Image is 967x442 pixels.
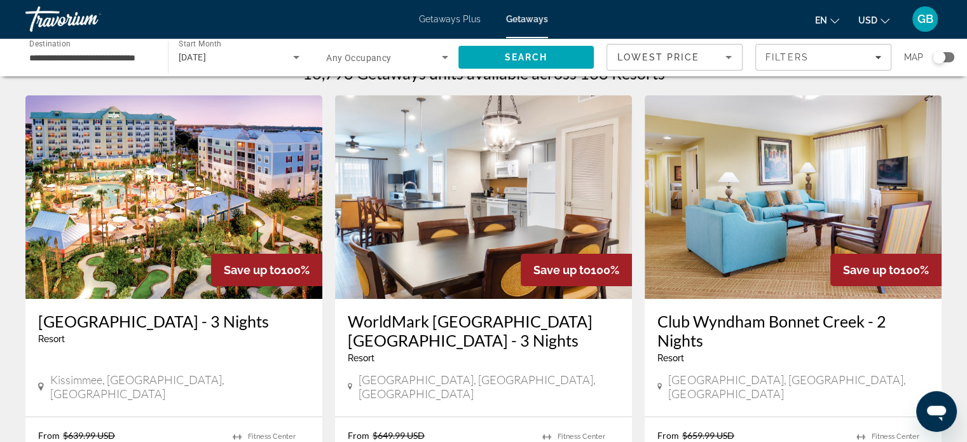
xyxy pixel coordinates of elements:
[830,254,942,286] div: 100%
[373,430,425,441] span: $649.99 USD
[858,15,877,25] span: USD
[224,263,281,277] span: Save up to
[765,52,809,62] span: Filters
[506,14,548,24] a: Getaways
[25,3,153,36] a: Travorium
[211,254,322,286] div: 100%
[916,391,957,432] iframe: Button to launch messaging window
[348,430,369,441] span: From
[29,39,71,48] span: Destination
[38,312,310,331] a: [GEOGRAPHIC_DATA] - 3 Nights
[179,52,207,62] span: [DATE]
[843,263,900,277] span: Save up to
[815,15,827,25] span: en
[348,353,374,363] span: Resort
[657,312,929,350] a: Club Wyndham Bonnet Creek - 2 Nights
[50,373,310,401] span: Kissimmee, [GEOGRAPHIC_DATA], [GEOGRAPHIC_DATA]
[858,11,889,29] button: Change currency
[917,13,933,25] span: GB
[617,52,699,62] span: Lowest Price
[815,11,839,29] button: Change language
[504,52,547,62] span: Search
[657,430,679,441] span: From
[521,254,632,286] div: 100%
[38,334,65,344] span: Resort
[617,50,732,65] mat-select: Sort by
[29,50,151,66] input: Select destination
[645,95,942,299] img: Club Wyndham Bonnet Creek - 2 Nights
[359,373,619,401] span: [GEOGRAPHIC_DATA], [GEOGRAPHIC_DATA], [GEOGRAPHIC_DATA]
[248,432,296,441] span: Fitness Center
[668,373,929,401] span: [GEOGRAPHIC_DATA], [GEOGRAPHIC_DATA], [GEOGRAPHIC_DATA]
[682,430,734,441] span: $659.99 USD
[657,353,684,363] span: Resort
[458,46,594,69] button: Search
[63,430,115,441] span: $639.99 USD
[909,6,942,32] button: User Menu
[38,430,60,441] span: From
[755,44,891,71] button: Filters
[419,14,481,24] a: Getaways Plus
[326,53,392,63] span: Any Occupancy
[872,432,919,441] span: Fitness Center
[335,95,632,299] img: WorldMark Orlando Kingstown Reef - 3 Nights
[904,48,923,66] span: Map
[558,432,605,441] span: Fitness Center
[348,312,619,350] a: WorldMark [GEOGRAPHIC_DATA] [GEOGRAPHIC_DATA] - 3 Nights
[179,39,221,48] span: Start Month
[25,95,322,299] img: Calypso Cay Resort - 3 Nights
[533,263,591,277] span: Save up to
